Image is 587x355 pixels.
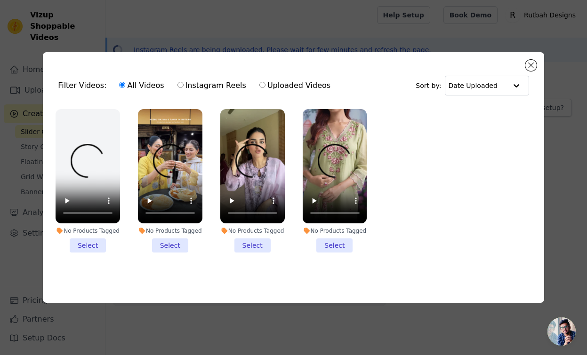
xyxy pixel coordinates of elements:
[259,79,331,92] label: Uploaded Videos
[416,76,529,95] div: Sort by:
[119,79,164,92] label: All Videos
[220,227,285,235] div: No Products Tagged
[177,79,247,92] label: Instagram Reels
[303,227,367,235] div: No Products Tagged
[58,75,336,96] div: Filter Videos:
[547,317,576,346] div: Open chat
[56,227,120,235] div: No Products Tagged
[525,60,537,71] button: Close modal
[138,227,202,235] div: No Products Tagged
